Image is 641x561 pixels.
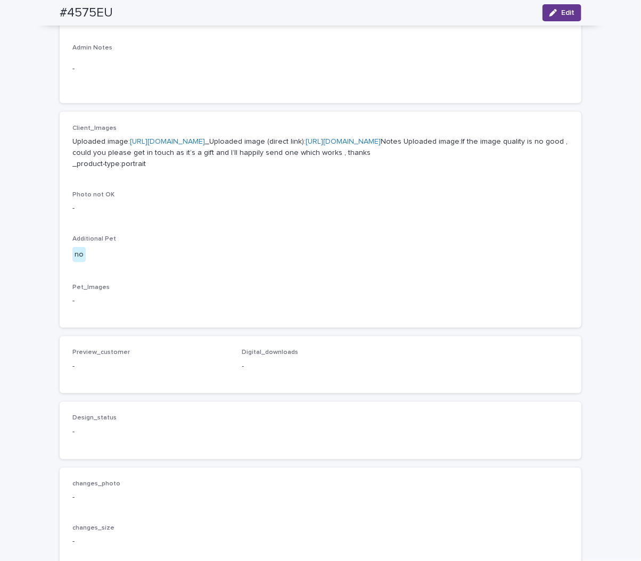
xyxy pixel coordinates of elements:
h2: #4575EU [60,5,113,21]
p: - [72,203,569,214]
span: Preview_customer [72,350,130,356]
span: Digital_downloads [242,350,299,356]
p: - [72,295,569,307]
span: Design_status [72,415,117,422]
span: Pet_Images [72,284,110,291]
p: - [72,63,569,75]
p: - [72,361,229,373]
span: Client_Images [72,125,117,131]
p: - [72,427,229,438]
span: Additional Pet [72,236,116,242]
span: Admin Notes [72,45,112,51]
div: no [72,247,86,262]
span: changes_size [72,525,114,532]
a: [URL][DOMAIN_NAME] [306,138,381,145]
p: Uploaded image: _Uploaded image (direct link): Notes Uploaded image:If the image quality is no go... [72,136,569,169]
p: - [242,361,399,373]
button: Edit [543,4,581,21]
p: - [72,537,569,548]
p: - [72,492,569,504]
span: Edit [561,9,574,16]
span: Photo not OK [72,192,114,198]
a: [URL][DOMAIN_NAME] [130,138,205,145]
span: changes_photo [72,481,120,488]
